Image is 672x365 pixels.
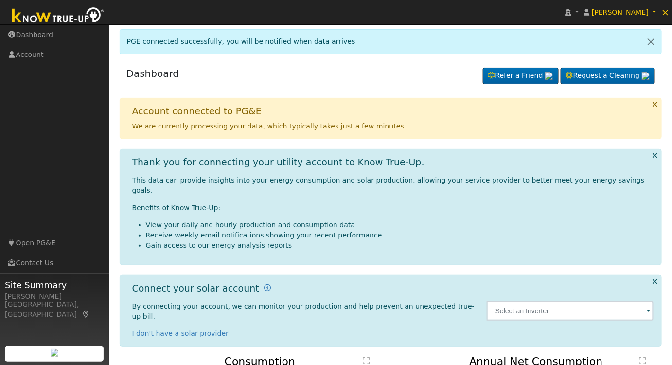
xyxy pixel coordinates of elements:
a: Dashboard [126,68,179,79]
li: Gain access to our energy analysis reports [146,240,654,251]
span: [PERSON_NAME] [592,8,649,16]
img: retrieve [51,349,58,357]
a: Map [82,310,90,318]
p: Benefits of Know True-Up: [132,203,654,213]
h1: Connect your solar account [132,283,259,294]
div: [PERSON_NAME] [5,292,104,302]
a: Request a Cleaning [561,68,655,84]
span: We are currently processing your data, which typically takes just a few minutes. [132,122,407,130]
a: I don't have a solar provider [132,329,229,337]
span: By connecting your account, we can monitor your production and help prevent an unexpected true-up... [132,302,475,320]
a: Refer a Friend [483,68,559,84]
h1: Account connected to PG&E [132,106,262,117]
span: Site Summary [5,278,104,292]
input: Select an Inverter [487,301,654,321]
text:  [639,357,646,365]
a: Close [641,30,661,54]
text:  [363,357,370,365]
h1: Thank you for connecting your utility account to Know True-Up. [132,157,424,168]
div: [GEOGRAPHIC_DATA], [GEOGRAPHIC_DATA] [5,299,104,320]
img: retrieve [545,72,553,80]
span: × [661,6,670,18]
div: PGE connected successfully, you will be notified when data arrives [120,29,662,54]
li: View your daily and hourly production and consumption data [146,220,654,230]
span: This data can provide insights into your energy consumption and solar production, allowing your s... [132,176,645,194]
li: Receive weekly email notifications showing your recent performance [146,230,654,240]
img: Know True-Up [7,5,109,27]
img: retrieve [642,72,650,80]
